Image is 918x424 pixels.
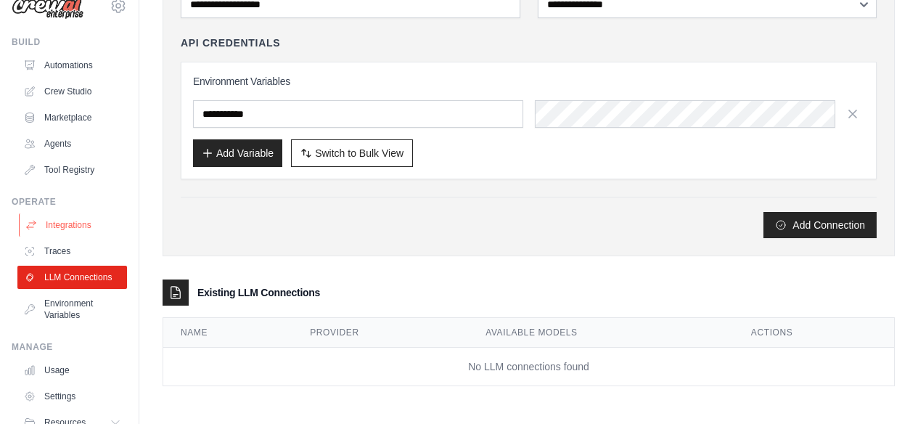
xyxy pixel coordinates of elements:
[17,132,127,155] a: Agents
[12,341,127,353] div: Manage
[163,318,292,348] th: Name
[734,318,894,348] th: Actions
[468,318,734,348] th: Available Models
[181,36,280,50] h4: API Credentials
[17,158,127,182] a: Tool Registry
[291,139,413,167] button: Switch to Bulk View
[163,348,894,386] td: No LLM connections found
[17,54,127,77] a: Automations
[193,74,864,89] h3: Environment Variables
[19,213,128,237] a: Integrations
[197,285,320,300] h3: Existing LLM Connections
[17,359,127,382] a: Usage
[763,212,877,238] button: Add Connection
[193,139,282,167] button: Add Variable
[12,36,127,48] div: Build
[12,196,127,208] div: Operate
[17,80,127,103] a: Crew Studio
[17,385,127,408] a: Settings
[17,266,127,289] a: LLM Connections
[17,106,127,129] a: Marketplace
[17,240,127,263] a: Traces
[17,292,127,327] a: Environment Variables
[315,146,403,160] span: Switch to Bulk View
[292,318,468,348] th: Provider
